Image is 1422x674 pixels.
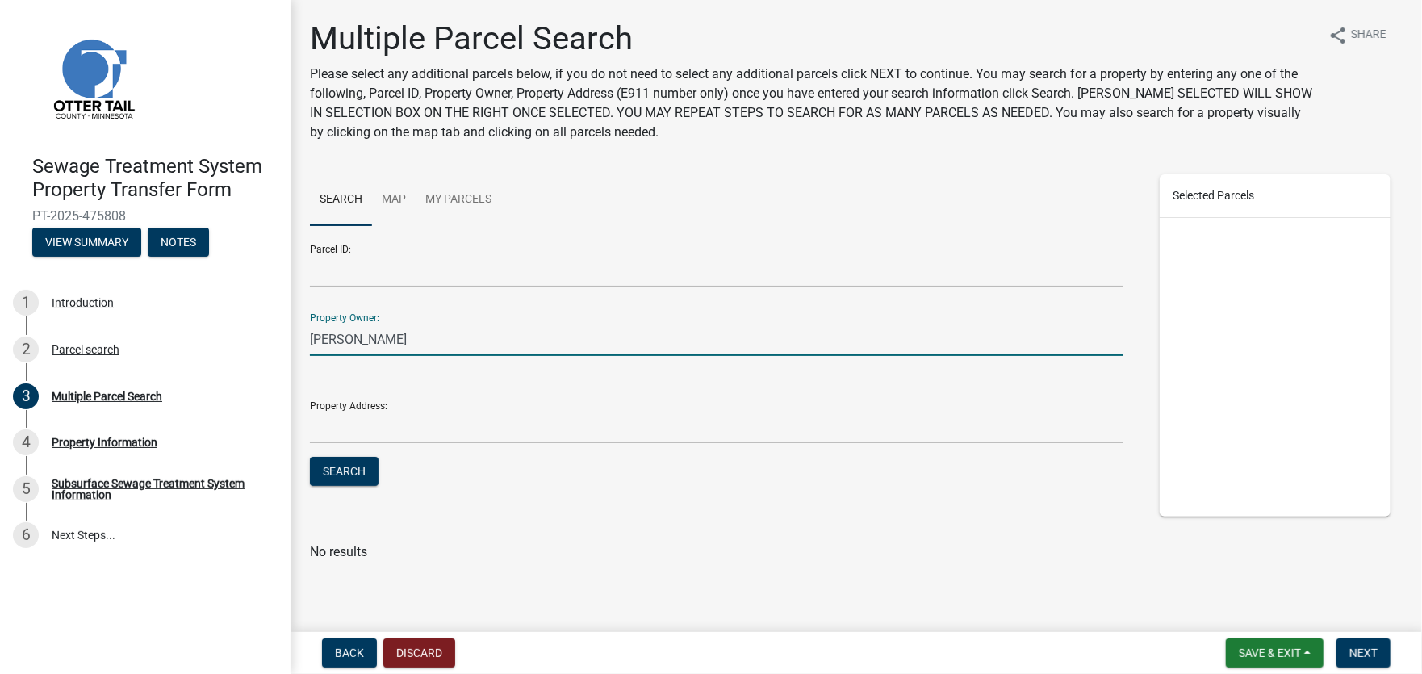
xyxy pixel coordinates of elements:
div: 3 [13,383,39,409]
button: Notes [148,228,209,257]
button: Next [1336,638,1391,668]
div: 4 [13,429,39,455]
i: share [1328,26,1348,45]
span: Share [1351,26,1386,45]
button: Back [322,638,377,668]
span: Save & Exit [1239,647,1301,659]
a: Map [372,174,416,226]
div: 1 [13,290,39,316]
wm-modal-confirm: Notes [148,237,209,249]
div: Selected Parcels [1160,174,1391,218]
span: Back [335,647,364,659]
p: No results [310,542,1403,562]
span: Next [1349,647,1378,659]
div: Property Information [52,437,157,448]
img: Otter Tail County, Minnesota [32,17,153,138]
a: Search [310,174,372,226]
div: Multiple Parcel Search [52,391,162,402]
p: Please select any additional parcels below, if you do not need to select any additional parcels c... [310,65,1315,142]
button: Search [310,457,379,486]
wm-modal-confirm: Summary [32,237,141,249]
button: Save & Exit [1226,638,1324,668]
div: Introduction [52,297,114,308]
div: 2 [13,337,39,362]
div: 6 [13,522,39,548]
div: Subsurface Sewage Treatment System Information [52,478,265,500]
div: 5 [13,476,39,502]
button: View Summary [32,228,141,257]
a: My Parcels [416,174,501,226]
h1: Multiple Parcel Search [310,19,1315,58]
h4: Sewage Treatment System Property Transfer Form [32,155,278,202]
div: Parcel search [52,344,119,355]
button: Discard [383,638,455,668]
span: PT-2025-475808 [32,208,258,224]
button: shareShare [1315,19,1399,51]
